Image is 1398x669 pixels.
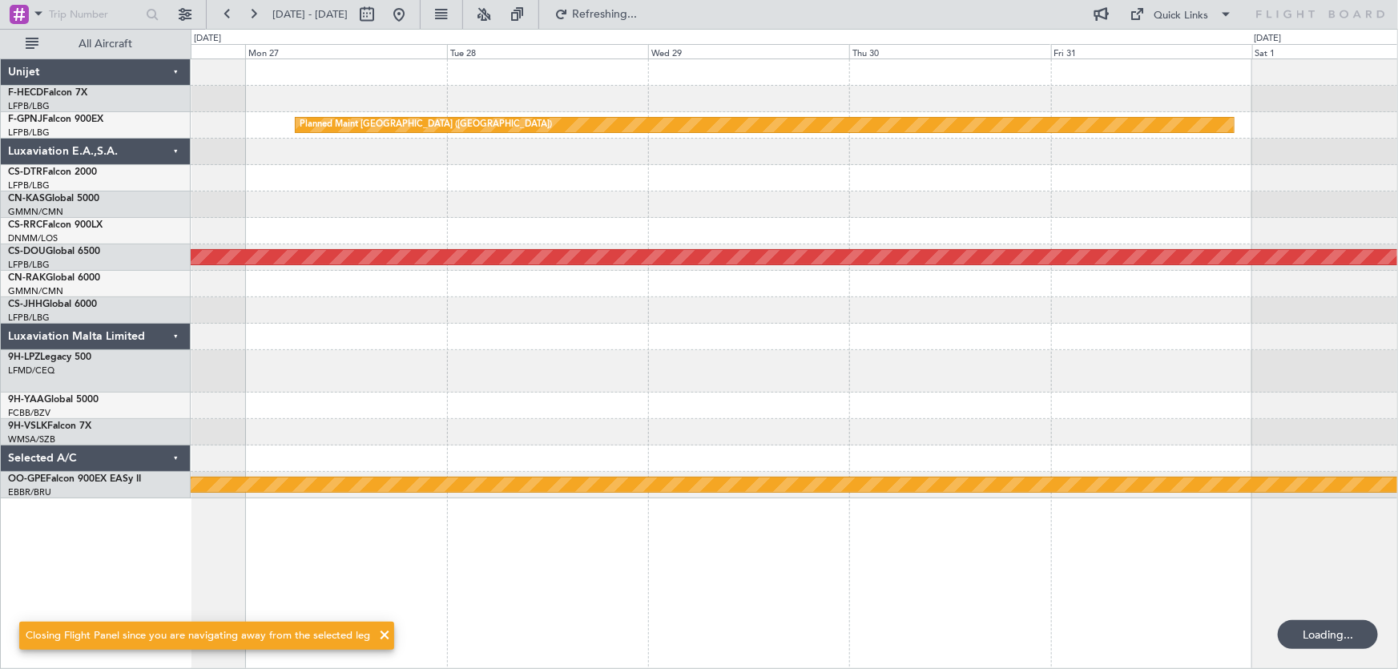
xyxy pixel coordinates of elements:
[8,474,46,484] span: OO-GPE
[8,115,103,124] a: F-GPNJFalcon 900EX
[849,44,1050,58] div: Thu 30
[8,353,40,362] span: 9H-LPZ
[8,88,43,98] span: F-HECD
[648,44,849,58] div: Wed 29
[8,474,141,484] a: OO-GPEFalcon 900EX EASy II
[8,167,42,177] span: CS-DTR
[8,179,50,191] a: LFPB/LBG
[8,395,99,405] a: 9H-YAAGlobal 5000
[194,32,221,46] div: [DATE]
[300,113,552,137] div: Planned Maint [GEOGRAPHIC_DATA] ([GEOGRAPHIC_DATA])
[8,300,97,309] a: CS-JHHGlobal 6000
[1051,44,1252,58] div: Fri 31
[447,44,648,58] div: Tue 28
[571,9,639,20] span: Refreshing...
[8,194,45,204] span: CN-KAS
[18,31,174,57] button: All Aircraft
[49,2,141,26] input: Trip Number
[8,421,91,431] a: 9H-VSLKFalcon 7X
[245,44,446,58] div: Mon 27
[8,273,100,283] a: CN-RAKGlobal 6000
[8,353,91,362] a: 9H-LPZLegacy 500
[8,259,50,271] a: LFPB/LBG
[8,365,54,377] a: LFMD/CEQ
[8,285,63,297] a: GMMN/CMN
[8,220,42,230] span: CS-RRC
[8,395,44,405] span: 9H-YAA
[272,7,348,22] span: [DATE] - [DATE]
[8,273,46,283] span: CN-RAK
[8,247,46,256] span: CS-DOU
[42,38,169,50] span: All Aircraft
[8,247,100,256] a: CS-DOUGlobal 6500
[8,100,50,112] a: LFPB/LBG
[8,115,42,124] span: F-GPNJ
[8,421,47,431] span: 9H-VSLK
[8,407,50,419] a: FCBB/BZV
[1278,620,1378,649] div: Loading...
[8,300,42,309] span: CS-JHH
[26,628,370,644] div: Closing Flight Panel since you are navigating away from the selected leg
[8,194,99,204] a: CN-KASGlobal 5000
[1255,32,1282,46] div: [DATE]
[8,88,87,98] a: F-HECDFalcon 7X
[8,127,50,139] a: LFPB/LBG
[1122,2,1241,27] button: Quick Links
[1154,8,1209,24] div: Quick Links
[8,220,103,230] a: CS-RRCFalcon 900LX
[547,2,643,27] button: Refreshing...
[8,206,63,218] a: GMMN/CMN
[8,312,50,324] a: LFPB/LBG
[8,433,55,445] a: WMSA/SZB
[8,486,51,498] a: EBBR/BRU
[8,232,58,244] a: DNMM/LOS
[8,167,97,177] a: CS-DTRFalcon 2000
